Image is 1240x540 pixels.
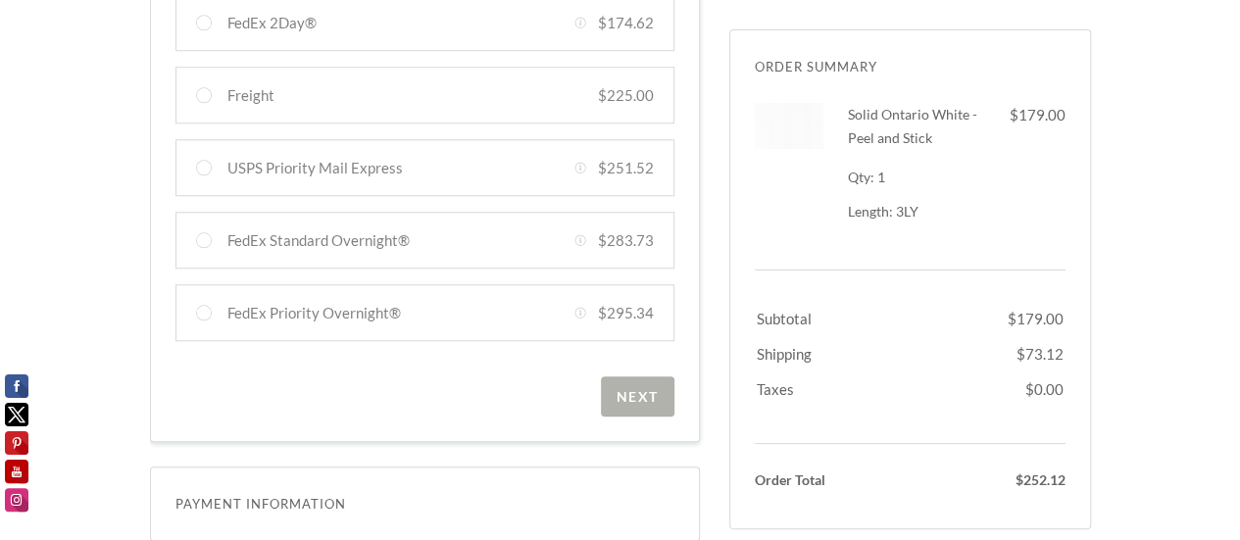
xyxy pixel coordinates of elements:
button: Next [601,376,674,417]
div: Length: 3LY [848,203,997,221]
div: Order Total [755,468,903,492]
div: Qty: 1 [848,166,997,189]
div: Order Summary [755,55,1066,78]
div: $252.12 [918,468,1066,492]
span: Solid Ontario White - Peel and Stick [848,106,977,146]
span: Payment Information [175,492,674,515]
td: $73.12 [1008,332,1064,366]
td: $179.00 [1008,297,1064,330]
td: Subtotal [757,297,1006,330]
td: $0.00 [1008,368,1064,417]
td: Taxes [757,368,1006,417]
div: Next [617,388,659,405]
td: Shipping [757,332,1006,366]
div: $179.00 [997,103,1066,126]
